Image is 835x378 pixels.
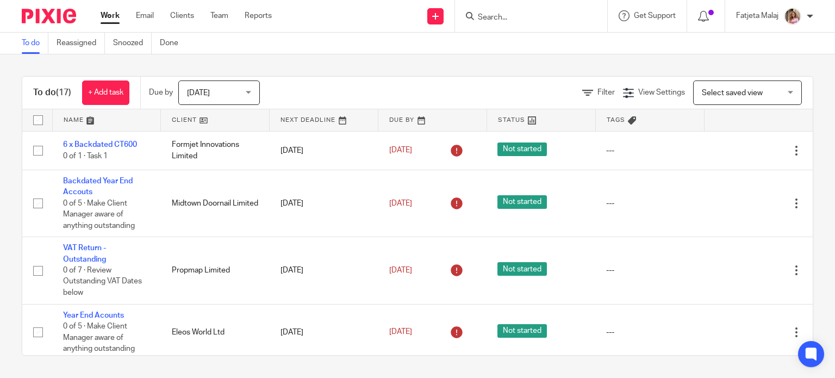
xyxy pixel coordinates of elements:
[161,237,270,304] td: Propmap Limited
[82,80,129,105] a: + Add task
[210,10,228,21] a: Team
[270,170,378,237] td: [DATE]
[736,10,778,21] p: Fatjeta Malaj
[477,13,575,23] input: Search
[161,131,270,170] td: Formjet Innovations Limited
[63,152,108,160] span: 0 of 1 · Task 1
[606,198,693,209] div: ---
[497,262,547,276] span: Not started
[389,200,412,207] span: [DATE]
[170,10,194,21] a: Clients
[270,237,378,304] td: [DATE]
[389,328,412,336] span: [DATE]
[149,87,173,98] p: Due by
[63,141,137,148] a: 6 x Backdated CT600
[497,142,547,156] span: Not started
[607,117,625,123] span: Tags
[161,170,270,237] td: Midtown Doornail Limited
[113,33,152,54] a: Snoozed
[389,267,412,274] span: [DATE]
[784,8,801,25] img: MicrosoftTeams-image%20(5).png
[497,195,547,209] span: Not started
[22,9,76,23] img: Pixie
[160,33,186,54] a: Done
[634,12,676,20] span: Get Support
[606,265,693,276] div: ---
[33,87,71,98] h1: To do
[63,267,142,296] span: 0 of 7 · Review Outstanding VAT Dates below
[63,323,135,352] span: 0 of 5 · Make Client Manager aware of anything outstanding
[63,244,106,263] a: VAT Return - Outstanding
[187,89,210,97] span: [DATE]
[161,304,270,360] td: Eleos World Ltd
[136,10,154,21] a: Email
[389,147,412,154] span: [DATE]
[63,200,135,230] span: 0 of 5 · Make Client Manager aware of anything outstanding
[63,312,124,319] a: Year End Acounts
[270,131,378,170] td: [DATE]
[245,10,272,21] a: Reports
[597,89,615,96] span: Filter
[702,89,763,97] span: Select saved view
[63,177,133,196] a: Backdated Year End Accouts
[606,145,693,156] div: ---
[270,304,378,360] td: [DATE]
[57,33,105,54] a: Reassigned
[101,10,120,21] a: Work
[606,327,693,338] div: ---
[638,89,685,96] span: View Settings
[56,88,71,97] span: (17)
[22,33,48,54] a: To do
[497,324,547,338] span: Not started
